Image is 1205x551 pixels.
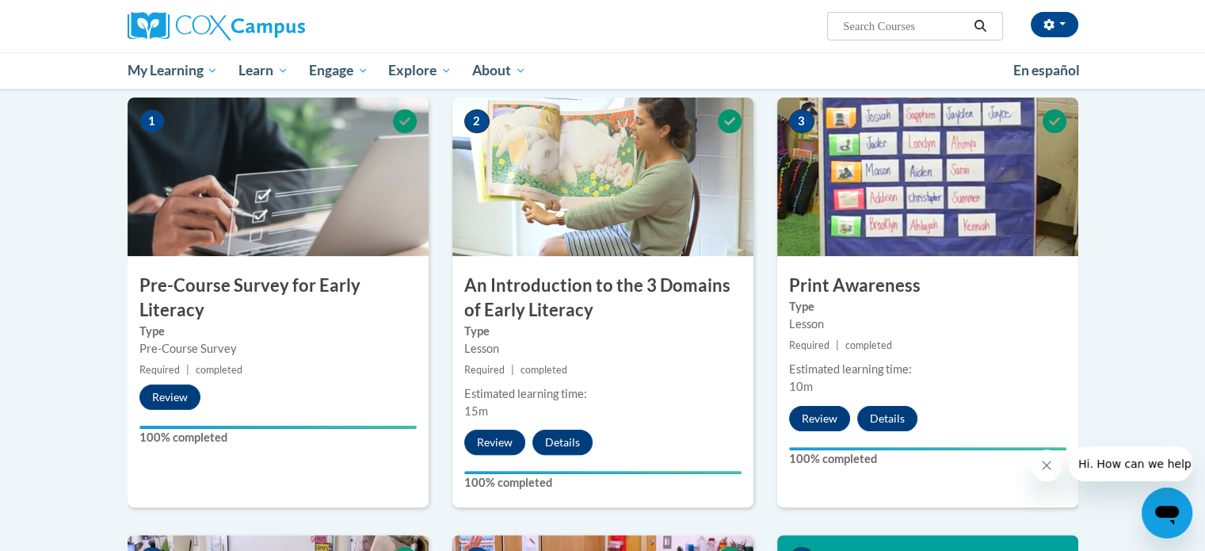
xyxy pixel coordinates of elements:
div: Your progress [139,426,417,429]
button: Review [464,430,525,455]
span: Explore [388,61,452,80]
h3: Pre-Course Survey for Early Literacy [128,274,429,323]
a: En español [1003,54,1090,87]
span: Required [464,364,505,376]
button: Review [139,385,200,410]
a: Cox Campus [128,12,429,40]
span: 3 [789,109,814,133]
div: Your progress [464,471,742,474]
div: Lesson [464,340,742,358]
div: Lesson [789,316,1066,333]
button: Details [857,406,917,431]
span: completed [196,364,242,376]
span: En español [1013,62,1080,78]
span: Engage [309,61,368,80]
span: | [511,364,514,376]
span: | [186,364,189,376]
div: Pre-Course Survey [139,340,417,358]
span: Learn [238,61,288,80]
img: Cox Campus [128,12,305,40]
input: Search Courses [841,17,968,36]
label: Type [789,298,1066,316]
img: Course Image [452,98,753,256]
span: 10m [789,380,813,393]
span: completed [521,364,567,376]
label: Type [139,323,417,340]
iframe: Close message [1031,450,1062,481]
span: Hi. How can we help? [10,11,128,24]
label: 100% completed [789,450,1066,468]
span: 1 [139,109,165,133]
span: Required [789,339,829,351]
iframe: Button to launch messaging window [1142,488,1192,538]
span: 15m [464,404,488,418]
a: Explore [378,52,462,89]
h3: Print Awareness [777,274,1078,298]
div: Estimated learning time: [789,361,1066,378]
label: 100% completed [464,474,742,492]
img: Course Image [777,98,1078,256]
div: Main menu [104,52,1102,89]
img: Course Image [128,98,429,256]
h3: An Introduction to the 3 Domains of Early Literacy [452,274,753,323]
label: Type [464,323,742,340]
a: My Learning [117,52,229,89]
span: Required [139,364,180,376]
a: Learn [228,52,299,89]
a: Engage [299,52,379,89]
iframe: Message from company [1069,446,1192,481]
button: Review [789,406,850,431]
button: Search [968,17,992,36]
span: | [836,339,839,351]
label: 100% completed [139,429,417,446]
div: Estimated learning time: [464,385,742,403]
div: Your progress [789,447,1066,450]
span: About [472,61,526,80]
a: About [462,52,536,89]
span: My Learning [127,61,218,80]
span: 2 [464,109,490,133]
span: completed [845,339,892,351]
button: Account Settings [1031,12,1078,37]
button: Details [532,430,593,455]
